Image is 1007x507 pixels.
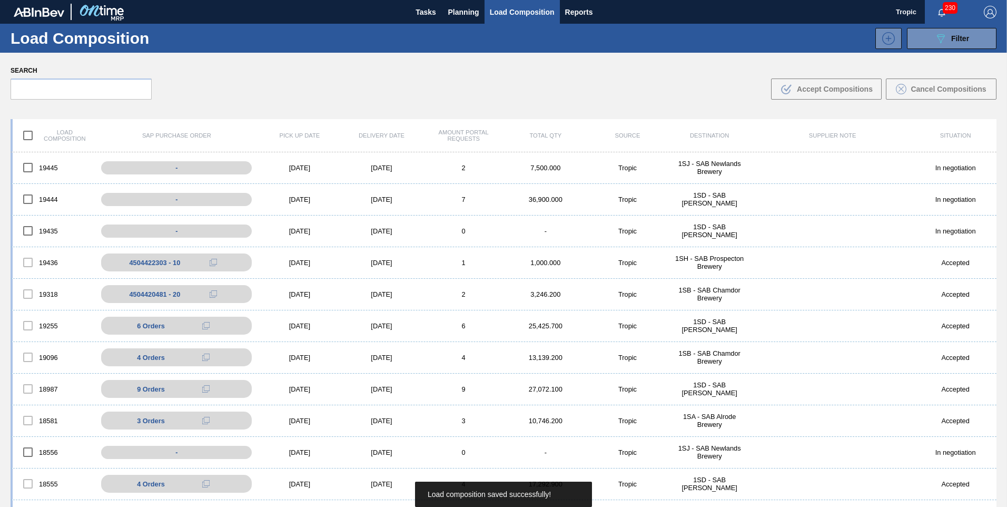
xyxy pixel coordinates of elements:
[505,354,587,362] div: 13,139.200
[422,196,505,203] div: 7
[914,448,996,456] div: In negotiation
[587,196,669,203] div: Tropic
[341,322,423,330] div: [DATE]
[259,385,341,393] div: [DATE]
[137,385,165,393] span: 9 Orders
[668,381,751,397] div: 1SD - SAB Rosslyn Brewery
[422,322,505,330] div: 6
[14,7,64,17] img: TNhmsLtSVTkK8tSr43FrP2fwEKptu5GPRR3wAAAABJRU5ErkJggg==
[914,132,996,139] div: Situation
[422,417,505,425] div: 3
[13,378,95,400] div: 18987
[259,417,341,425] div: [DATE]
[11,63,152,79] label: Search
[914,417,996,425] div: Accepted
[422,354,505,362] div: 4
[587,259,669,267] div: Tropic
[490,6,555,18] span: Load Composition
[341,227,423,235] div: [DATE]
[668,255,751,270] div: 1SH - SAB Prospecton Brewery
[565,6,593,18] span: Reports
[984,6,996,18] img: Logout
[505,132,587,139] div: Total Qty
[341,480,423,488] div: [DATE]
[13,315,95,337] div: 19255
[101,225,252,238] div: -
[259,480,341,488] div: [DATE]
[95,132,259,139] div: SAP Purchase Order
[668,286,751,302] div: 1SB - SAB Chamdor Brewery
[129,290,180,298] div: 4504420481 - 20
[13,220,95,242] div: 19435
[505,480,587,488] div: 17,292.900
[341,354,423,362] div: [DATE]
[505,448,587,456] div: -
[101,161,252,174] div: -
[422,290,505,298] div: 2
[101,446,252,459] div: -
[587,385,669,393] div: Tropic
[341,417,423,425] div: [DATE]
[259,448,341,456] div: [DATE]
[797,85,873,93] span: Accept Compositions
[11,32,184,44] h1: Load Composition
[137,322,165,330] span: 6 Orders
[505,385,587,393] div: 27,072.100
[422,164,505,172] div: 2
[341,196,423,203] div: [DATE]
[341,259,423,267] div: [DATE]
[195,351,216,364] div: Copy
[505,259,587,267] div: 1,000.000
[259,196,341,203] div: [DATE]
[448,6,479,18] span: Planning
[13,409,95,432] div: 18581
[914,196,996,203] div: In negotiation
[137,417,165,425] span: 3 Orders
[668,132,751,139] div: Destination
[428,490,551,499] span: Load composition saved successfully!
[914,480,996,488] div: Accepted
[914,227,996,235] div: In negotiation
[137,354,165,362] span: 4 Orders
[668,223,751,239] div: 1SD - SAB Rosslyn Brewery
[422,385,505,393] div: 9
[505,164,587,172] div: 7,500.000
[587,354,669,362] div: Tropic
[13,441,95,463] div: 18556
[505,417,587,425] div: 10,746.200
[259,227,341,235] div: [DATE]
[914,322,996,330] div: Accepted
[195,477,216,490] div: Copy
[259,164,341,172] div: [DATE]
[925,5,959,19] button: Notifications
[505,290,587,298] div: 3,246.200
[137,480,165,488] span: 4 Orders
[771,79,882,100] button: Accept Compositions
[422,129,505,142] div: Amount Portal Requests
[13,157,95,179] div: 19445
[422,480,505,488] div: 4
[505,196,587,203] div: 36,900.000
[259,132,341,139] div: Pick up Date
[13,188,95,210] div: 19444
[668,191,751,207] div: 1SD - SAB Rosslyn Brewery
[587,164,669,172] div: Tropic
[907,28,996,49] button: Filter
[587,322,669,330] div: Tropic
[505,322,587,330] div: 25,425.700
[341,164,423,172] div: [DATE]
[870,28,902,49] div: New Load Composition
[943,2,957,14] span: 230
[668,160,751,175] div: 1SJ - SAB Newlands Brewery
[259,354,341,362] div: [DATE]
[668,413,751,428] div: 1SA - SAB Alrode Brewery
[341,385,423,393] div: [DATE]
[203,256,224,269] div: Copy
[587,227,669,235] div: Tropic
[13,473,95,495] div: 18555
[13,346,95,368] div: 19096
[129,259,180,267] div: 4504422303 - 10
[914,164,996,172] div: In negotiation
[13,124,95,147] div: Load composition
[587,290,669,298] div: Tropic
